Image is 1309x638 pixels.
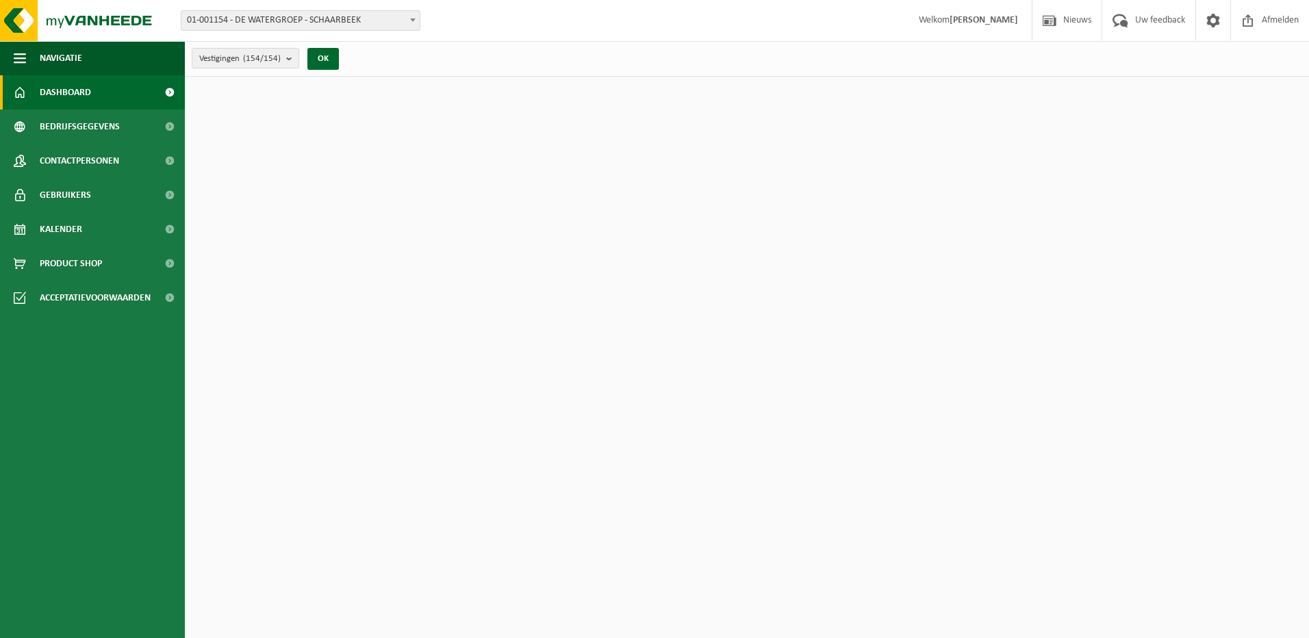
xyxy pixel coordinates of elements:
span: Product Shop [40,246,102,281]
button: Vestigingen(154/154) [192,48,299,68]
strong: [PERSON_NAME] [950,15,1018,25]
button: OK [307,48,339,70]
span: Acceptatievoorwaarden [40,281,151,315]
span: Gebruikers [40,178,91,212]
count: (154/154) [243,54,281,63]
span: Contactpersonen [40,144,119,178]
span: 01-001154 - DE WATERGROEP - SCHAARBEEK [181,10,420,31]
span: Navigatie [40,41,82,75]
span: Bedrijfsgegevens [40,110,120,144]
span: Vestigingen [199,49,281,69]
span: Kalender [40,212,82,246]
span: 01-001154 - DE WATERGROEP - SCHAARBEEK [181,11,420,30]
span: Dashboard [40,75,91,110]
